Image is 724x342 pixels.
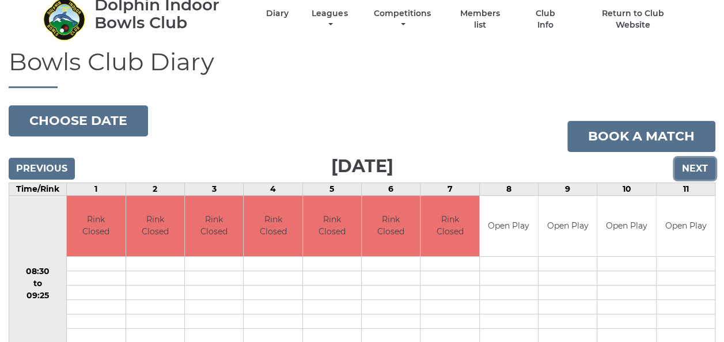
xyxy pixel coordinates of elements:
[420,183,479,196] td: 7
[656,183,715,196] td: 11
[480,196,538,256] td: Open Play
[479,183,538,196] td: 8
[9,158,75,180] input: Previous
[303,196,361,256] td: Rink Closed
[9,105,148,136] button: Choose date
[361,183,420,196] td: 6
[244,196,302,256] td: Rink Closed
[67,196,125,256] td: Rink Closed
[527,8,564,31] a: Club Info
[584,8,681,31] a: Return to Club Website
[538,183,597,196] td: 9
[9,48,715,88] h1: Bowls Club Diary
[362,196,420,256] td: Rink Closed
[597,196,655,256] td: Open Play
[126,183,184,196] td: 2
[657,196,715,256] td: Open Play
[184,183,243,196] td: 3
[67,183,126,196] td: 1
[453,8,506,31] a: Members list
[302,183,361,196] td: 5
[674,158,715,180] input: Next
[539,196,597,256] td: Open Play
[126,196,184,256] td: Rink Closed
[266,8,289,19] a: Diary
[185,196,243,256] td: Rink Closed
[309,8,350,31] a: Leagues
[9,183,67,196] td: Time/Rink
[244,183,302,196] td: 4
[371,8,434,31] a: Competitions
[567,121,715,152] a: Book a match
[597,183,656,196] td: 10
[420,196,479,256] td: Rink Closed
